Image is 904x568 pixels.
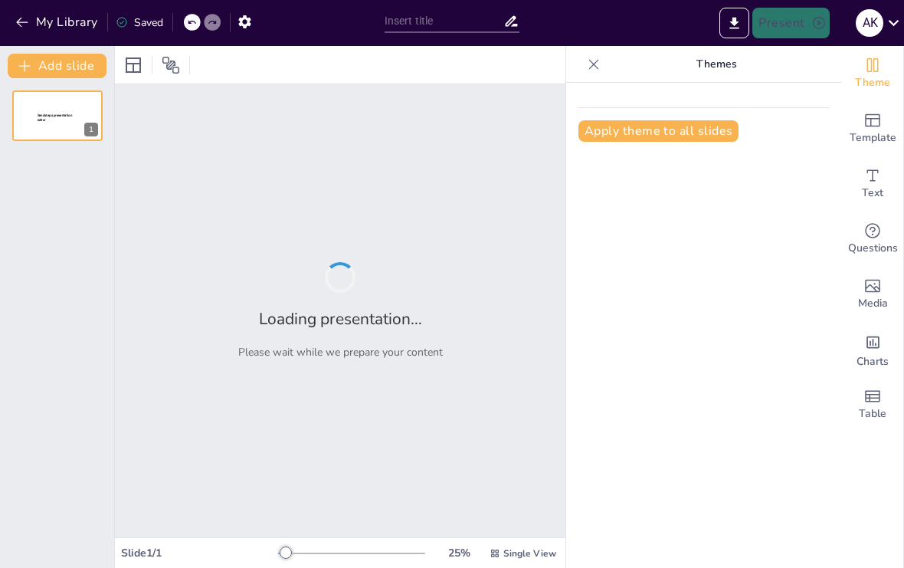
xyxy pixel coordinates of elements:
button: A K [856,8,883,38]
span: Text [862,185,883,202]
div: Change the overall theme [842,46,903,101]
div: Add images, graphics, shapes or video [842,267,903,322]
div: Add ready made slides [842,101,903,156]
button: Present [752,8,829,38]
p: Please wait while we prepare your content [238,345,443,360]
div: Get real-time input from your audience [842,212,903,267]
button: Add slide [8,54,106,78]
div: Slide 1 / 1 [121,546,278,560]
button: Apply theme to all slides [578,120,739,142]
div: Add a table [842,377,903,432]
h2: Loading presentation... [259,308,422,330]
div: A K [856,9,883,37]
div: Layout [121,53,146,77]
input: Insert title [385,10,504,32]
div: Saved [116,15,163,30]
div: 1 [84,123,98,136]
span: Questions [848,240,898,257]
span: Sendsteps presentation editor [38,113,72,122]
p: Themes [606,46,827,83]
button: My Library [11,10,104,34]
span: Charts [857,353,889,370]
span: Media [858,295,888,312]
div: Add charts and graphs [842,322,903,377]
span: Position [162,56,180,74]
span: Single View [503,547,556,560]
button: Export to PowerPoint [719,8,749,38]
div: 1 [12,90,103,141]
div: Add text boxes [842,156,903,212]
span: Template [850,130,896,146]
span: Table [859,405,886,422]
div: 25 % [441,546,477,560]
span: Theme [855,74,890,91]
